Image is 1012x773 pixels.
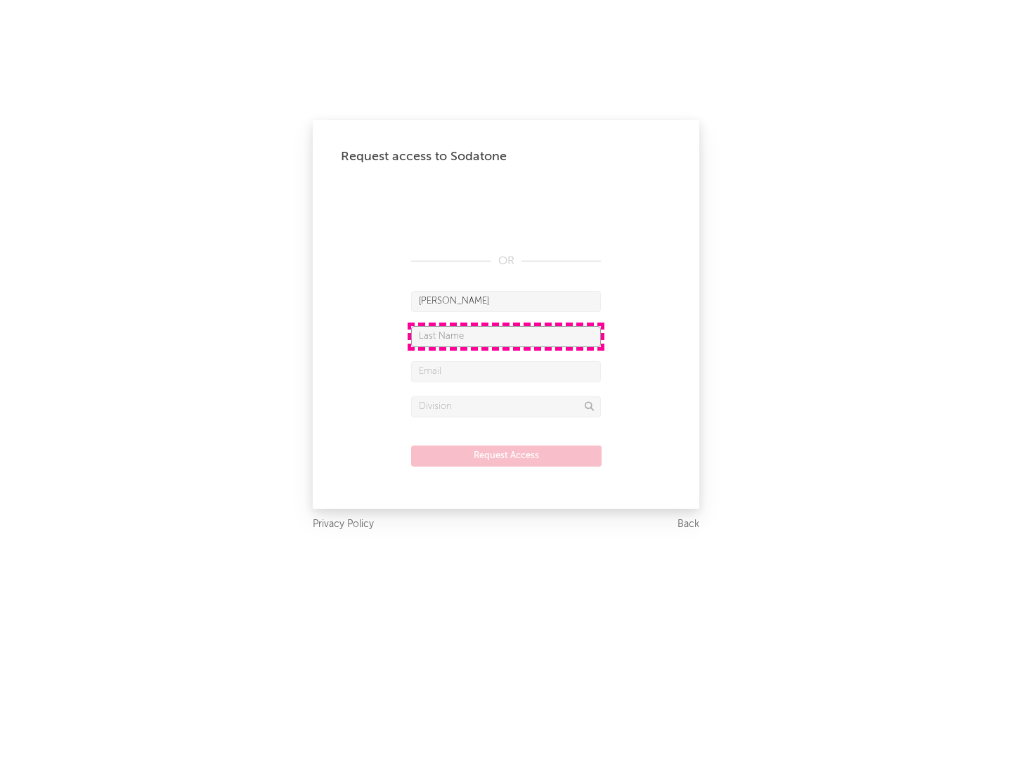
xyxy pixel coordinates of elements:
input: Division [411,396,601,417]
a: Back [677,516,699,533]
input: First Name [411,291,601,312]
div: OR [411,253,601,270]
button: Request Access [411,446,602,467]
input: Email [411,361,601,382]
input: Last Name [411,326,601,347]
a: Privacy Policy [313,516,374,533]
div: Request access to Sodatone [341,148,671,165]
